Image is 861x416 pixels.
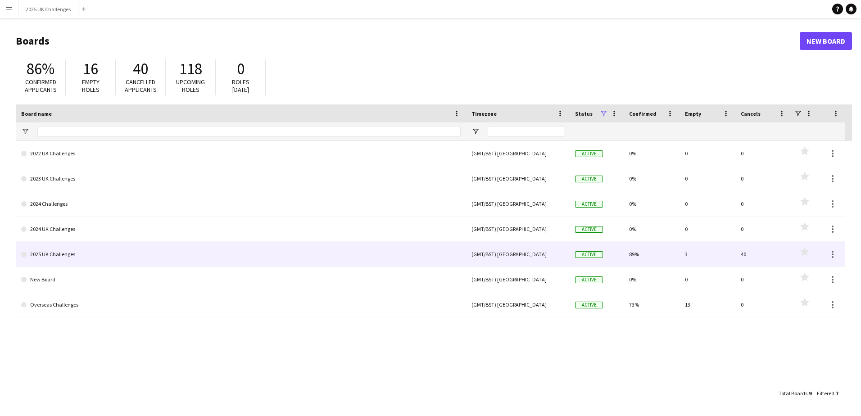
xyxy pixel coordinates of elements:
div: 0 [680,217,735,241]
a: 2024 Challenges [21,191,461,217]
div: (GMT/BST) [GEOGRAPHIC_DATA] [466,242,570,267]
span: 40 [133,59,148,79]
button: Open Filter Menu [471,127,480,136]
div: 0 [735,217,791,241]
span: Empty [685,110,701,117]
div: (GMT/BST) [GEOGRAPHIC_DATA] [466,141,570,166]
span: 7 [836,390,838,397]
span: Active [575,302,603,308]
div: 0% [624,141,680,166]
span: Active [575,201,603,208]
div: (GMT/BST) [GEOGRAPHIC_DATA] [466,217,570,241]
div: 0% [624,166,680,191]
a: New Board [800,32,852,50]
a: Overseas Challenges [21,292,461,317]
span: Filtered [817,390,834,397]
h1: Boards [16,34,800,48]
div: 0% [624,267,680,292]
button: Open Filter Menu [21,127,29,136]
span: Empty roles [82,78,100,94]
span: 0 [237,59,245,79]
div: 0 [735,267,791,292]
a: 2025 UK Challenges [21,242,461,267]
div: 89% [624,242,680,267]
div: 0% [624,191,680,216]
span: Status [575,110,593,117]
span: 118 [179,59,202,79]
div: 0 [735,141,791,166]
div: 73% [624,292,680,317]
div: 0 [680,166,735,191]
span: Active [575,251,603,258]
div: (GMT/BST) [GEOGRAPHIC_DATA] [466,267,570,292]
span: Timezone [471,110,497,117]
div: 40 [735,242,791,267]
div: 0 [680,191,735,216]
span: Active [575,176,603,182]
span: Board name [21,110,52,117]
div: : [817,384,838,402]
div: : [779,384,811,402]
div: 3 [680,242,735,267]
span: Active [575,226,603,233]
span: Roles [DATE] [232,78,249,94]
div: 0 [735,191,791,216]
span: Cancelled applicants [125,78,157,94]
div: 0 [735,292,791,317]
span: Total Boards [779,390,807,397]
div: (GMT/BST) [GEOGRAPHIC_DATA] [466,292,570,317]
span: Confirmed [629,110,657,117]
span: Active [575,276,603,283]
div: 0% [624,217,680,241]
span: 86% [27,59,54,79]
button: 2025 UK Challenges [18,0,78,18]
a: 2023 UK Challenges [21,166,461,191]
span: 16 [83,59,98,79]
span: 9 [809,390,811,397]
span: Cancels [741,110,761,117]
span: Active [575,150,603,157]
input: Board name Filter Input [37,126,461,137]
div: 13 [680,292,735,317]
span: Confirmed applicants [25,78,57,94]
div: (GMT/BST) [GEOGRAPHIC_DATA] [466,191,570,216]
input: Timezone Filter Input [488,126,564,137]
span: Upcoming roles [176,78,205,94]
div: 0 [680,267,735,292]
div: (GMT/BST) [GEOGRAPHIC_DATA] [466,166,570,191]
div: 0 [680,141,735,166]
a: New Board [21,267,461,292]
a: 2024 UK Challenges [21,217,461,242]
div: 0 [735,166,791,191]
a: 2022 UK Challenges [21,141,461,166]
